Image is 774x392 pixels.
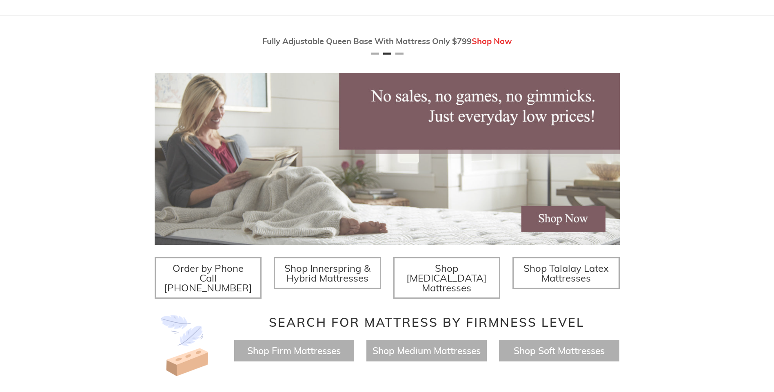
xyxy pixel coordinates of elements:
span: Shop Talalay Latex Mattresses [523,262,609,284]
button: Page 2 [383,53,391,55]
img: herobannermay2022-1652879215306_1200x.jpg [155,73,620,245]
span: Shop Now [472,36,512,46]
span: Shop [MEDICAL_DATA] Mattresses [406,262,487,294]
span: Shop Innerspring & Hybrid Mattresses [284,262,370,284]
button: Page 3 [395,53,404,55]
a: Order by Phone Call [PHONE_NUMBER] [155,257,262,299]
span: Search for Mattress by Firmness Level [269,315,585,330]
a: Shop Medium Mattresses [373,345,481,357]
img: Image-of-brick- and-feather-representing-firm-and-soft-feel [155,315,216,376]
a: Shop [MEDICAL_DATA] Mattresses [393,257,501,299]
a: Shop Firm Mattresses [247,345,341,357]
span: Order by Phone Call [PHONE_NUMBER] [164,262,252,294]
a: Shop Innerspring & Hybrid Mattresses [274,257,381,289]
button: Page 1 [371,53,379,55]
a: Shop Talalay Latex Mattresses [512,257,620,289]
a: Shop Soft Mattresses [514,345,605,357]
span: Fully Adjustable Queen Base With Mattress Only $799 [262,36,472,46]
